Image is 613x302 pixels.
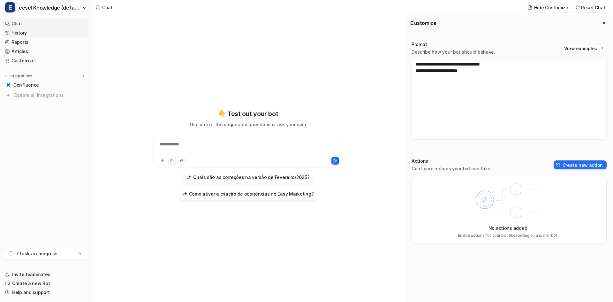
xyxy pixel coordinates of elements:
a: Help and support [3,288,89,297]
p: Enable actions for your bot like routing to another bot [458,233,558,238]
p: 7 tasks in progress [16,251,57,257]
p: Prompt [412,41,495,48]
img: Confluence [6,83,10,87]
a: Articles [3,47,89,56]
button: Quais são as correções na versão de Fevereiro/2025?Quais são as correções na versão de Fevereiro/... [183,170,314,184]
button: Integrations [3,73,34,79]
span: E [5,2,15,12]
img: create-action-icon.svg [556,163,561,167]
button: Close flyout [600,19,608,27]
img: menu_add.svg [81,74,86,78]
a: ConfluenceConfluence [3,81,89,89]
a: History [3,28,89,37]
p: Describe how your bot should behave. [412,49,495,55]
button: View examples [561,44,607,53]
p: Hide Customize [534,4,568,11]
img: reset [575,5,580,10]
p: Integrations [10,74,32,79]
p: Actions [412,158,492,164]
img: customize [528,5,532,10]
div: Chat [102,4,113,11]
img: Como ativar a criação de ocorrências no Easy Marketing? [183,191,187,196]
h3: Como ativar a criação de ocorrências no Easy Marketing? [189,190,314,197]
a: Explore all integrations [3,91,89,100]
a: Invite teammates [3,270,89,279]
p: Use one of the suggested questions or ask your own [190,121,306,128]
a: Customize [3,56,89,65]
p: Configure actions your bot can take. [412,166,492,172]
a: Reports [3,38,89,47]
button: Reset Chat [573,3,608,12]
button: Create new action [554,160,607,169]
p: No actions added [488,225,527,231]
img: Quais são as correções na versão de Fevereiro/2025? [187,175,191,180]
button: Hide Customize [526,3,571,12]
button: Como ativar a criação de ocorrências no Easy Marketing?Como ativar a criação de ocorrências no Ea... [179,187,318,201]
span: Explore all integrations [13,90,87,100]
p: 👇 Test out your bot [218,109,278,119]
h3: Quais são as correções na versão de Fevereiro/2025? [193,174,310,181]
span: eesel Knowledge (default) [19,3,81,12]
a: Chat [3,19,89,28]
h2: Customize [410,20,436,26]
img: expand menu [4,74,8,78]
a: Create a new Bot [3,279,89,288]
img: explore all integrations [5,92,11,98]
span: Confluence [13,82,39,88]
